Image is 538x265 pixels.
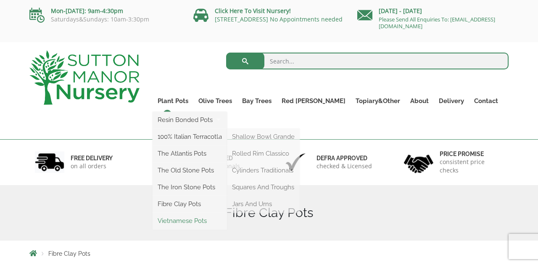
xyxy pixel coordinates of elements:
a: About [405,95,434,107]
h6: Price promise [440,150,504,158]
a: Cylinders Traditionals [227,164,300,177]
a: Red [PERSON_NAME] [277,95,351,107]
nav: Breadcrumbs [29,250,509,257]
a: [STREET_ADDRESS] No Appointments needed [215,15,343,23]
a: Bay Trees [237,95,277,107]
h6: FREE DELIVERY [71,154,113,162]
a: Plant Pots [153,95,193,107]
p: consistent price checks [440,158,504,175]
img: 4.jpg [404,149,433,175]
a: Click Here To Visit Nursery! [215,7,291,15]
a: Squares And Troughs [227,181,300,193]
p: Mon-[DATE]: 9am-4:30pm [29,6,181,16]
a: The Old Stone Pots [153,164,227,177]
p: checked & Licensed [316,162,372,170]
a: Delivery [434,95,469,107]
a: Topiary&Other [351,95,405,107]
a: Olive Trees [193,95,237,107]
p: on all orders [71,162,113,170]
img: logo [29,50,140,105]
input: Search... [226,53,509,69]
p: Saturdays&Sundays: 10am-3:30pm [29,16,181,23]
h1: Fibre Clay Pots [29,205,509,220]
a: Resin Bonded Pots [153,114,227,126]
a: 100% Italian Terracotta [153,130,227,143]
a: The Iron Stone Pots [153,181,227,193]
a: Please Send All Enquiries To: [EMAIL_ADDRESS][DOMAIN_NAME] [379,16,495,30]
img: 1.jpg [35,151,64,173]
h6: Defra approved [316,154,372,162]
a: Shallow Bowl Grande [227,130,300,143]
a: The Atlantis Pots [153,147,227,160]
a: Fibre Clay Pots [153,198,227,210]
a: Rolled Rim Classico [227,147,300,160]
a: Contact [469,95,503,107]
a: Vietnamese Pots [153,215,227,227]
a: Jars And Urns [227,198,300,210]
p: [DATE] - [DATE] [357,6,509,16]
span: Fibre Clay Pots [48,250,90,257]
